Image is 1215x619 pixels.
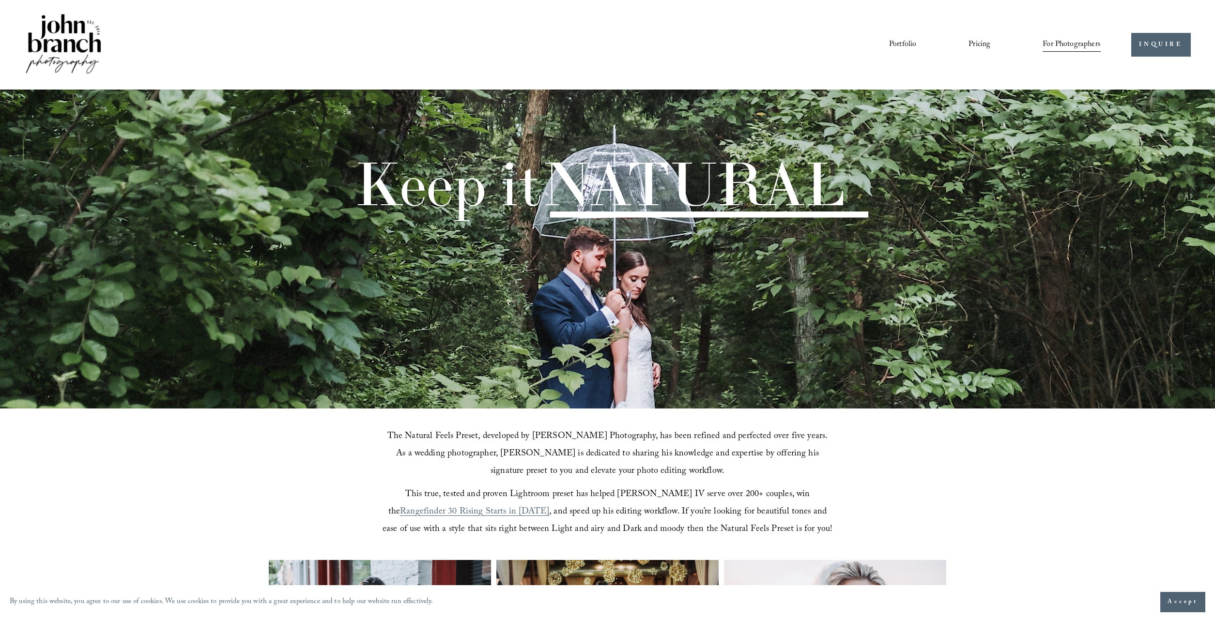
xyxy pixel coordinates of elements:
[541,146,845,222] span: NATURAL
[387,429,831,479] span: The Natural Feels Preset, developed by [PERSON_NAME] Photography, has been refined and perfected ...
[400,505,549,520] a: Rangefinder 30 Rising Starts in [DATE]
[889,36,916,53] a: Portfolio
[1131,33,1191,57] a: INQUIRE
[354,154,845,214] h1: Keep it
[1043,37,1101,52] span: For Photographers
[383,505,832,537] span: , and speed up his editing workflow. If you’re looking for beautiful tones and ease of use with a...
[1160,592,1205,612] button: Accept
[1168,597,1198,607] span: Accept
[969,36,990,53] a: Pricing
[1043,36,1101,53] a: folder dropdown
[10,595,433,609] p: By using this website, you agree to our use of cookies. We use cookies to provide you with a grea...
[24,12,103,77] img: John Branch IV Photography
[388,487,813,520] span: This true, tested and proven Lightroom preset has helped [PERSON_NAME] IV serve over 200+ couples...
